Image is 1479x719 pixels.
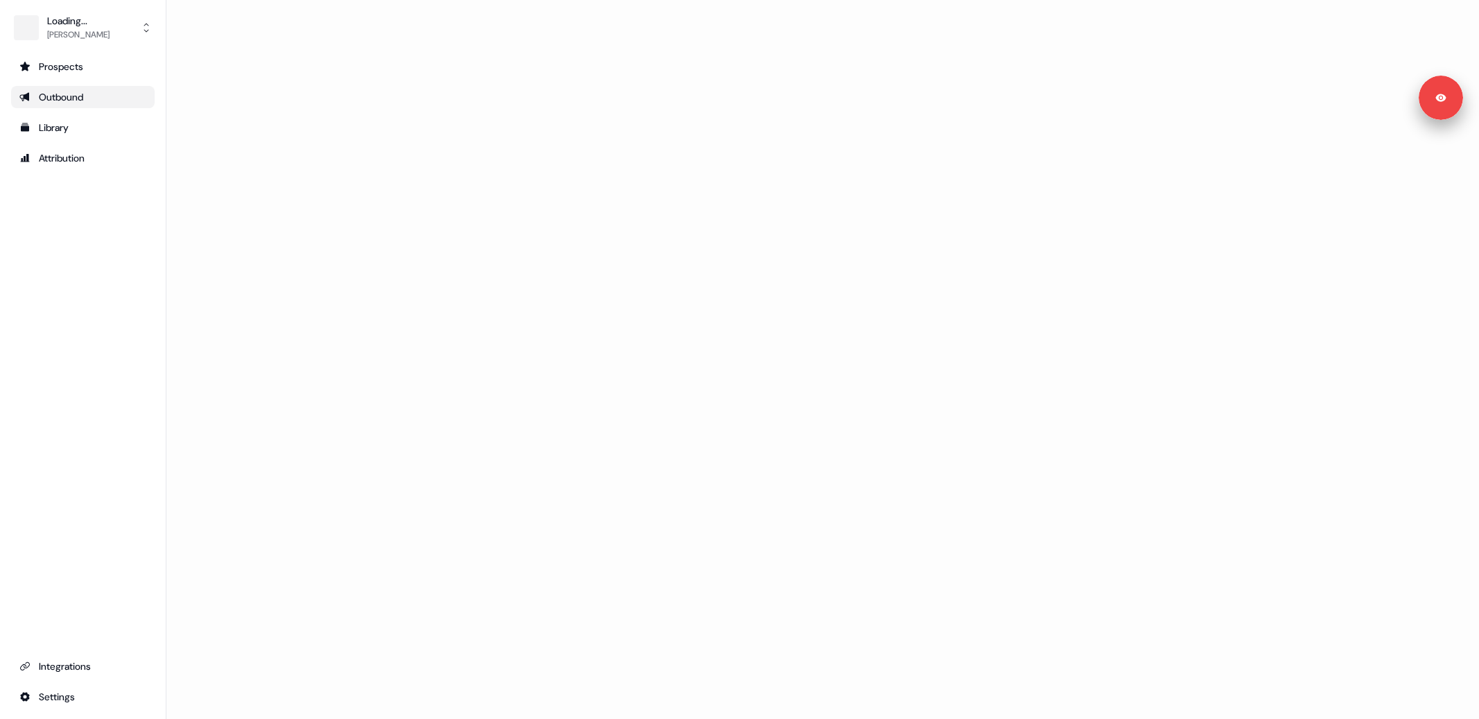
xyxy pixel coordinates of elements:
a: Go to integrations [11,655,155,677]
div: Loading... [47,14,110,28]
div: Integrations [19,659,146,673]
a: Go to outbound experience [11,86,155,108]
button: Loading...[PERSON_NAME] [11,11,155,44]
div: Prospects [19,60,146,73]
a: Go to templates [11,116,155,139]
div: Outbound [19,90,146,104]
div: Attribution [19,151,146,165]
a: Go to attribution [11,147,155,169]
div: [PERSON_NAME] [47,28,110,42]
div: Settings [19,690,146,704]
a: Go to integrations [11,686,155,708]
a: Go to prospects [11,55,155,78]
div: Library [19,121,146,135]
